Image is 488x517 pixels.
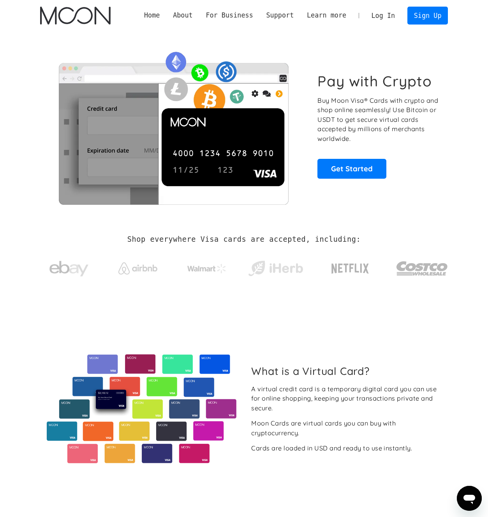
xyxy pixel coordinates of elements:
[173,11,193,20] div: About
[266,11,294,20] div: Support
[251,365,442,377] h2: What is a Virtual Card?
[307,11,346,20] div: Learn more
[457,486,482,511] iframe: Button to launch messaging window
[46,354,238,463] img: Virtual cards from Moon
[315,251,385,282] a: Netflix
[109,255,167,278] a: Airbnb
[40,46,307,204] img: Moon Cards let you spend your crypto anywhere Visa is accepted.
[260,11,300,20] div: Support
[137,11,166,20] a: Home
[199,11,260,20] div: For Business
[118,262,157,274] img: Airbnb
[396,254,448,283] img: Costco
[365,7,402,24] a: Log In
[49,257,88,281] img: ebay
[206,11,253,20] div: For Business
[178,256,236,277] a: Walmart
[40,249,98,285] a: ebay
[166,11,199,20] div: About
[251,419,442,438] div: Moon Cards are virtual cards you can buy with cryptocurrency.
[187,264,226,273] img: Walmart
[247,258,305,279] img: iHerb
[40,7,111,25] img: Moon Logo
[317,159,386,178] a: Get Started
[407,7,448,24] a: Sign Up
[300,11,353,20] div: Learn more
[396,246,448,287] a: Costco
[331,259,370,278] img: Netflix
[127,235,361,244] h2: Shop everywhere Visa cards are accepted, including:
[40,7,111,25] a: home
[247,251,305,283] a: iHerb
[251,384,442,413] div: A virtual credit card is a temporary digital card you can use for online shopping, keeping your t...
[317,96,439,144] p: Buy Moon Visa® Cards with crypto and shop online seamlessly! Use Bitcoin or USDT to get secure vi...
[251,443,412,453] div: Cards are loaded in USD and ready to use instantly.
[317,72,432,90] h1: Pay with Crypto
